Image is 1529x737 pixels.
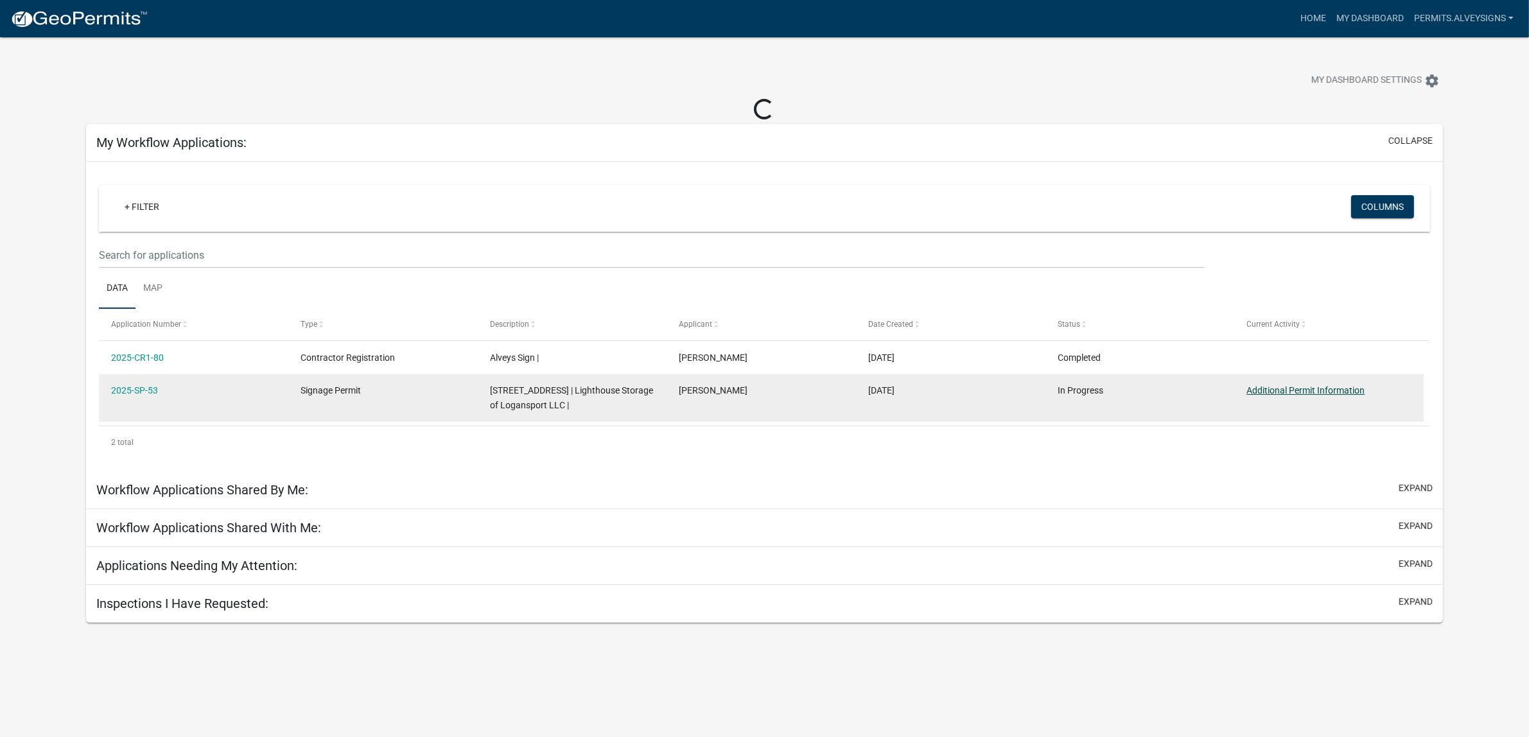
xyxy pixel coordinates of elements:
button: Columns [1351,195,1414,218]
span: 08/18/2025 [868,352,895,363]
span: Current Activity [1246,320,1300,329]
datatable-header-cell: Current Activity [1234,309,1424,340]
span: 08/07/2025 [868,385,895,395]
span: 2625 E MARKET ST | Lighthouse Storage of Logansport LLC | [490,385,653,410]
a: 2025-SP-53 [111,385,158,395]
button: expand [1399,557,1433,571]
span: Applicant [679,320,712,329]
a: 2025-CR1-80 [111,352,164,363]
span: Date Created [868,320,913,329]
button: expand [1399,481,1433,495]
span: Alveys Sign | [490,352,539,363]
datatable-header-cell: Application Number [99,309,288,340]
div: 2 total [99,426,1430,458]
a: Additional Permit Information [1246,385,1365,395]
input: Search for applications [99,242,1205,268]
datatable-header-cell: Status [1045,309,1235,340]
a: Permits.Alveysigns [1409,6,1519,31]
i: settings [1424,73,1440,89]
button: collapse [1388,134,1433,148]
button: expand [1399,595,1433,609]
h5: Workflow Applications Shared With Me: [96,520,321,535]
span: Kayla Rodenberg [679,385,747,395]
button: My Dashboard Settingssettings [1301,68,1450,93]
h5: Applications Needing My Attention: [96,558,297,573]
a: Data [99,268,135,309]
h5: Inspections I Have Requested: [96,596,268,611]
datatable-header-cell: Applicant [667,309,856,340]
span: My Dashboard Settings [1311,73,1422,89]
div: collapse [86,162,1443,471]
a: Home [1295,6,1331,31]
span: Completed [1058,352,1101,363]
span: Contractor Registration [301,352,395,363]
span: Type [301,320,317,329]
a: Map [135,268,170,309]
a: + Filter [114,195,170,218]
datatable-header-cell: Type [288,309,478,340]
button: expand [1399,519,1433,533]
span: Description [490,320,529,329]
h5: Workflow Applications Shared By Me: [96,482,308,498]
span: In Progress [1058,385,1103,395]
h5: My Workflow Applications: [96,135,247,150]
span: Kayla Rodenberg [679,352,747,363]
datatable-header-cell: Description [477,309,667,340]
span: Signage Permit [301,385,361,395]
a: My Dashboard [1331,6,1409,31]
span: Application Number [111,320,181,329]
datatable-header-cell: Date Created [856,309,1045,340]
span: Status [1058,320,1080,329]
